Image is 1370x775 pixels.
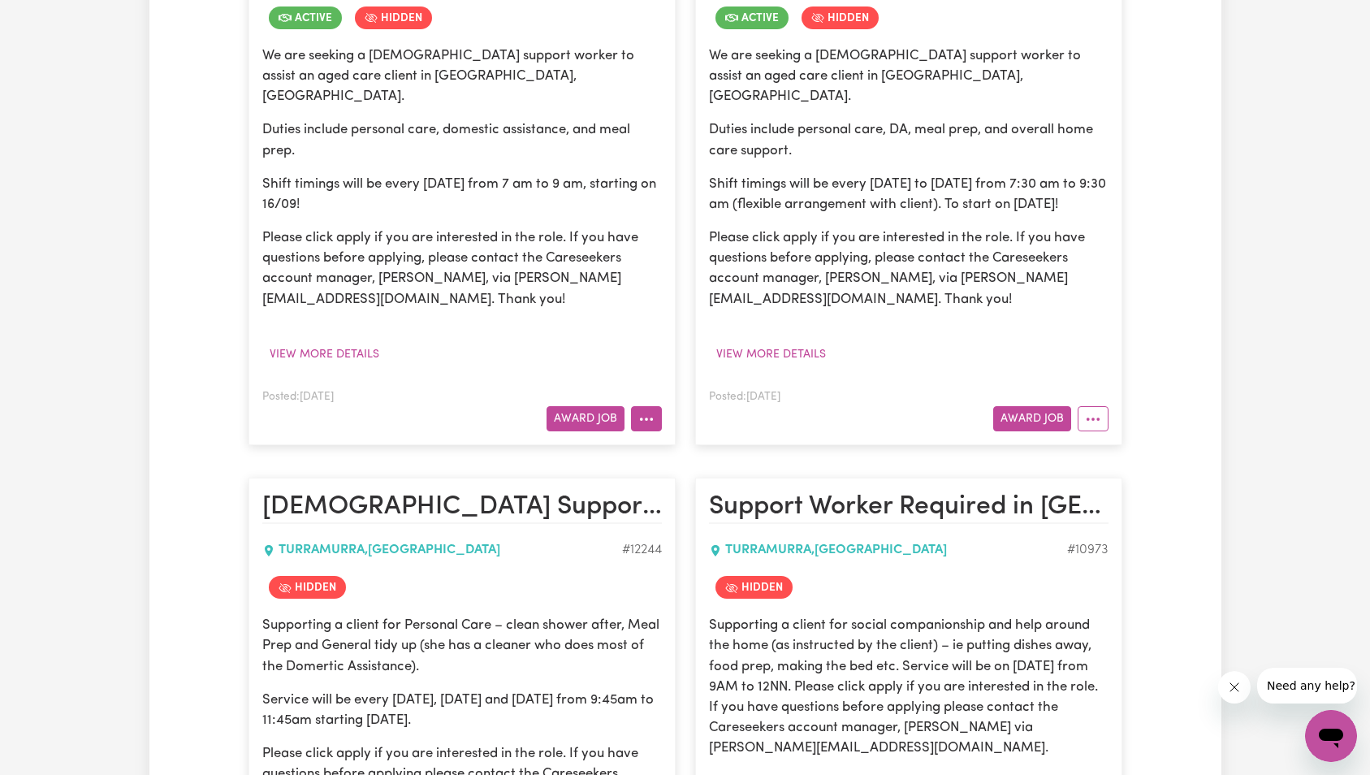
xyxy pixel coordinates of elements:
[715,6,789,29] span: Job is active
[709,45,1109,107] p: We are seeking a [DEMOGRAPHIC_DATA] support worker to assist an aged care client in [GEOGRAPHIC_D...
[1257,668,1357,704] iframe: Message from company
[709,615,1109,758] p: Supporting a client for social companionship and help around the home (as instructed by the clien...
[709,342,833,367] button: View more details
[262,45,662,107] p: We are seeking a [DEMOGRAPHIC_DATA] support worker to assist an aged care client in [GEOGRAPHIC_D...
[709,119,1109,160] p: Duties include personal care, DA, meal prep, and overall home care support.
[262,227,662,310] p: Please click apply if you are interested in the role. If you have questions before applying, plea...
[262,540,622,560] div: TURRAMURRA , [GEOGRAPHIC_DATA]
[1305,710,1357,762] iframe: Button to launch messaging window
[802,6,879,29] span: Job is hidden
[355,6,432,29] span: Job is hidden
[262,615,662,677] p: Supporting a client for Personal Care – clean shower after, Meal Prep and General tidy up (she ha...
[631,406,662,431] button: More options
[715,576,793,599] span: Job is hidden
[269,576,346,599] span: Job is hidden
[622,540,662,560] div: Job ID #12244
[1078,406,1109,431] button: More options
[709,491,1109,524] h2: Support Worker Required in Turramurra, NSW
[262,690,662,730] p: Service will be every [DATE], [DATE] and [DATE] from 9:45am to 11:45am starting [DATE].
[262,342,387,367] button: View more details
[547,406,624,431] button: Award Job
[262,491,662,524] h2: Female Support Worker Required in Turramurra, NSW
[262,119,662,160] p: Duties include personal care, domestic assistance, and meal prep.
[709,227,1109,310] p: Please click apply if you are interested in the role. If you have questions before applying, plea...
[262,392,334,402] span: Posted: [DATE]
[1218,671,1251,704] iframe: Close message
[709,174,1109,214] p: Shift timings will be every [DATE] to [DATE] from 7:30 am to 9:30 am (flexible arrangement with c...
[269,6,342,29] span: Job is active
[262,174,662,214] p: Shift timings will be every [DATE] from 7 am to 9 am, starting on 16/09!
[709,540,1067,560] div: TURRAMURRA , [GEOGRAPHIC_DATA]
[709,392,780,402] span: Posted: [DATE]
[1067,540,1109,560] div: Job ID #10973
[993,406,1071,431] button: Award Job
